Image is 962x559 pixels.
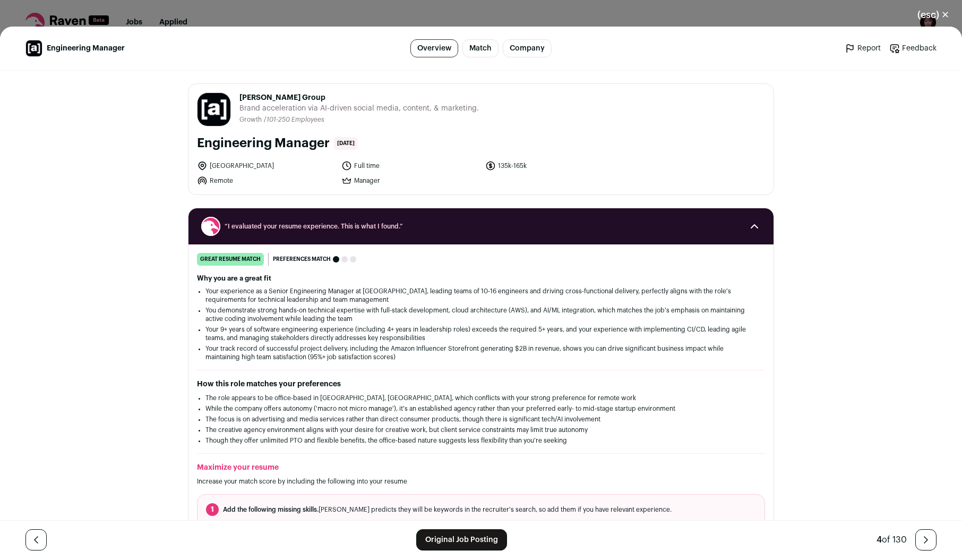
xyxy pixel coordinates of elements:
[197,477,765,486] p: Increase your match score by including the following into your resume
[341,175,479,186] li: Manager
[503,39,552,57] a: Company
[225,222,737,231] span: “I evaluated your resume experience. This is what I found.”
[205,394,757,402] li: The role appears to be office-based in [GEOGRAPHIC_DATA], [GEOGRAPHIC_DATA], which conflicts with...
[416,529,507,550] a: Original Job Posting
[223,505,672,514] span: [PERSON_NAME] predicts they will be keywords in the recruiter's search, so add them if you have r...
[197,175,335,186] li: Remote
[264,116,324,124] li: /
[205,306,757,323] li: You demonstrate strong hands-on technical expertise with full-stack development, cloud architectu...
[197,160,335,171] li: [GEOGRAPHIC_DATA]
[205,426,757,434] li: The creative agency environment aligns with your desire for creative work, but client service con...
[877,536,882,544] span: 4
[239,116,264,124] li: Growth
[205,415,757,424] li: The focus is on advertising and media services rather than direct consumer products, though there...
[205,404,757,413] li: While the company offers autonomy ('macro not micro manage'), it's an established agency rather t...
[239,92,479,103] span: [PERSON_NAME] Group
[239,103,479,114] span: Brand acceleration via AI-driven social media, content, & marketing.
[889,43,937,54] a: Feedback
[26,40,42,56] img: f7f2340af18bb896a6a764353f93949108f2fe55f56f92ede448d6686e5fdb1c.jpg
[206,503,219,516] span: 1
[877,533,907,546] div: of 130
[273,254,331,265] span: Preferences match
[485,160,623,171] li: 135k-165k
[462,39,499,57] a: Match
[223,506,319,513] span: Add the following missing skills.
[205,436,757,445] li: Though they offer unlimited PTO and flexible benefits, the office-based nature suggests less flex...
[47,43,125,54] span: Engineering Manager
[197,274,765,283] h2: Why you are a great fit
[197,135,330,152] h1: Engineering Manager
[197,462,765,473] h2: Maximize your resume
[205,325,757,342] li: Your 9+ years of software engineering experience (including 4+ years in leadership roles) exceeds...
[197,379,765,389] h2: How this role matches your preferences
[197,93,230,126] img: f7f2340af18bb896a6a764353f93949108f2fe55f56f92ede448d6686e5fdb1c.jpg
[205,344,757,361] li: Your track record of successful project delivery, including the Amazon Influencer Storefront gene...
[341,160,479,171] li: Full time
[905,3,962,27] button: Close modal
[267,116,324,123] span: 101-250 Employees
[410,39,458,57] a: Overview
[197,253,264,266] div: great resume match
[845,43,881,54] a: Report
[334,137,358,150] span: [DATE]
[205,287,757,304] li: Your experience as a Senior Engineering Manager at [GEOGRAPHIC_DATA], leading teams of 10-16 engi...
